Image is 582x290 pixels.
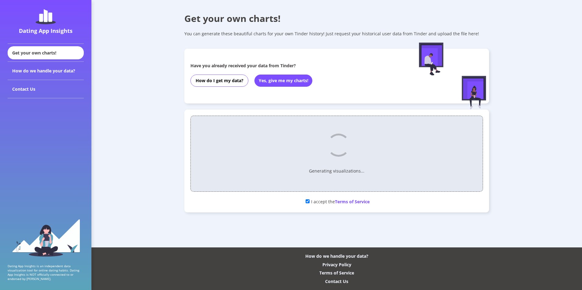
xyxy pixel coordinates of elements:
div: Terms of Service [319,270,354,276]
img: female-figure-sitting.afd5d174.svg [462,76,486,110]
button: Yes, give me my charts! [254,75,312,87]
div: I accept the [190,196,483,206]
img: male-figure-sitting.c9faa881.svg [419,43,443,75]
div: How do we handle your data? [305,253,368,259]
span: Terms of Service [335,199,370,204]
img: sidebar_girl.91b9467e.svg [12,218,80,257]
div: Have you already received your data from Tinder? [190,63,395,68]
div: Contact Us [325,278,348,284]
div: Get your own charts! [8,46,84,59]
button: How do I get my data? [190,75,248,87]
p: Dating App Insights is an independent data visualization tool for online dating habits. Dating Ap... [8,264,84,281]
div: How do we handle your data? [8,62,84,80]
img: dating-app-insights-logo.5abe6921.svg [36,9,56,24]
div: Get your own charts! [184,12,489,25]
div: Privacy Policy [322,262,351,267]
div: Dating App Insights [9,27,82,34]
p: Generating visualizations... [309,168,364,174]
div: You can generate these beautiful charts for your own Tinder history! Just request your historical... [184,31,489,37]
div: Contact Us [8,80,84,98]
